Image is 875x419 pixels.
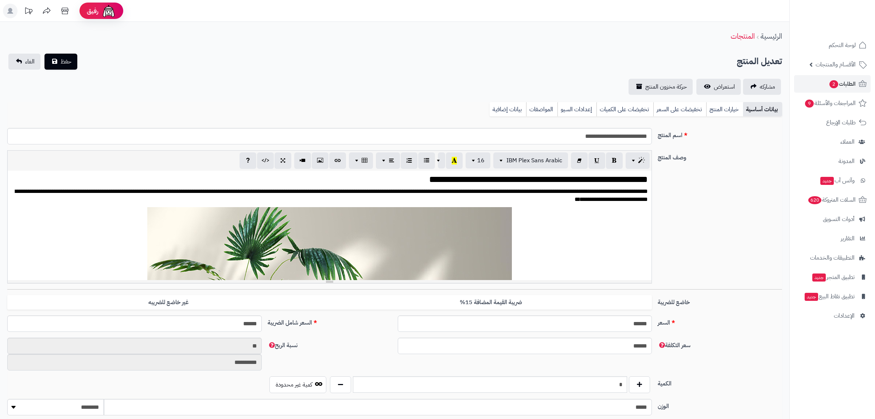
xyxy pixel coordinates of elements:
[655,295,785,307] label: خاضع للضريبة
[805,99,814,108] span: 9
[330,295,652,310] label: ضريبة القيمة المضافة 15%
[629,79,693,95] a: حركة مخزون المنتج
[829,40,856,50] span: لوحة التحكم
[8,54,40,70] a: الغاء
[808,196,822,205] span: 620
[794,133,871,151] a: العملاء
[805,293,818,301] span: جديد
[841,233,855,244] span: التقارير
[506,156,562,165] span: IBM Plex Sans Arabic
[526,102,557,117] a: المواصفات
[794,210,871,228] a: أدوات التسويق
[557,102,596,117] a: إعدادات السيو
[826,117,856,128] span: طلبات الإرجاع
[808,195,856,205] span: السلات المتروكة
[655,399,785,411] label: الوزن
[706,102,743,117] a: خيارات المنتج
[658,341,691,350] span: سعر التكلفة
[44,54,77,70] button: حفظ
[731,31,755,42] a: المنتجات
[794,307,871,325] a: الإعدادات
[825,8,868,24] img: logo-2.png
[61,57,71,66] span: حفظ
[268,341,297,350] span: نسبة الربح
[493,152,568,168] button: IBM Plex Sans Arabic
[653,102,706,117] a: تخفيضات على السعر
[794,230,871,247] a: التقارير
[490,102,526,117] a: بيانات إضافية
[820,177,834,185] span: جديد
[19,4,38,20] a: تحديثات المنصة
[829,79,856,89] span: الطلبات
[794,94,871,112] a: المراجعات والأسئلة9
[655,376,785,388] label: الكمية
[596,102,653,117] a: تخفيضات على الكميات
[761,31,782,42] a: الرئيسية
[794,288,871,305] a: تطبيق نقاط البيعجديد
[743,102,782,117] a: بيانات أساسية
[794,268,871,286] a: تطبيق المتجرجديد
[794,36,871,54] a: لوحة التحكم
[265,315,395,327] label: السعر شامل الضريبة
[101,4,116,18] img: ai-face.png
[714,82,735,91] span: استعراض
[466,152,490,168] button: 16
[794,75,871,93] a: الطلبات2
[823,214,855,224] span: أدوات التسويق
[840,137,855,147] span: العملاء
[839,156,855,166] span: المدونة
[737,54,782,69] h2: تعديل المنتج
[87,7,98,15] span: رفيق
[794,114,871,131] a: طلبات الإرجاع
[812,273,826,282] span: جديد
[655,315,785,327] label: السعر
[829,80,839,89] span: 2
[804,98,856,108] span: المراجعات والأسئلة
[804,291,855,302] span: تطبيق نقاط البيع
[696,79,741,95] a: استعراض
[477,156,485,165] span: 16
[810,253,855,263] span: التطبيقات والخدمات
[794,172,871,189] a: وآتس آبجديد
[7,295,330,310] label: غير خاضع للضريبه
[655,128,785,140] label: اسم المنتج
[760,82,775,91] span: مشاركه
[794,152,871,170] a: المدونة
[25,57,35,66] span: الغاء
[655,150,785,162] label: وصف المنتج
[816,59,856,70] span: الأقسام والمنتجات
[645,82,687,91] span: حركة مخزون المنتج
[794,191,871,209] a: السلات المتروكة620
[794,249,871,267] a: التطبيقات والخدمات
[743,79,781,95] a: مشاركه
[834,311,855,321] span: الإعدادات
[812,272,855,282] span: تطبيق المتجر
[820,175,855,186] span: وآتس آب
